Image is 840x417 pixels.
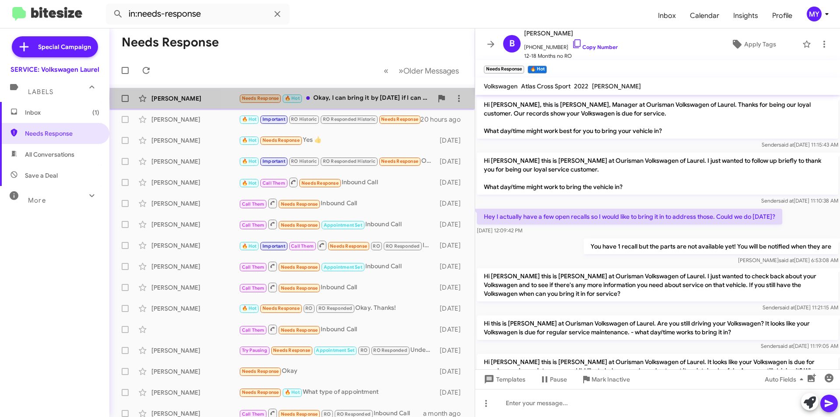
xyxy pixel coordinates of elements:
div: Yes 👍 [239,135,435,145]
span: RO [324,411,331,417]
span: Try Pausing [242,347,267,353]
div: Inbound Call [239,219,435,230]
span: [PHONE_NUMBER] [524,39,618,52]
span: said at [779,141,794,148]
div: [PERSON_NAME] [151,388,239,397]
button: Templates [475,371,532,387]
div: Inbound Call [239,261,435,272]
div: [DATE] [435,199,468,208]
span: Needs Response [262,137,300,143]
span: 12-18 Months no RO [524,52,618,60]
span: B [509,37,515,51]
div: [PERSON_NAME] [151,367,239,376]
span: RO [373,243,380,249]
span: RO Historic [291,158,317,164]
button: Apply Tags [708,36,798,52]
span: Special Campaign [38,42,91,51]
span: Older Messages [403,66,459,76]
span: RO Responded [386,243,420,249]
span: Needs Response [25,129,99,138]
span: RO [360,347,367,353]
div: Okay, I can bring it by [DATE] if I can have car back by 4pm or [DATE] [239,93,433,103]
div: [DATE] [435,262,468,271]
span: [DATE] 12:09:42 PM [477,227,522,234]
span: Important [262,158,285,164]
span: Sender [DATE] 11:19:05 AM [761,343,838,349]
a: Special Campaign [12,36,98,57]
span: Needs Response [242,389,279,395]
span: Call Them [242,285,265,291]
span: 🔥 Hot [242,180,257,186]
span: RO Responded Historic [323,158,375,164]
p: Hi [PERSON_NAME] this is [PERSON_NAME] at Ourisman Volkswagen of Laurel. It looks like your Volks... [477,354,838,387]
div: [DATE] [435,346,468,355]
span: Appointment Set [324,222,362,228]
div: [PERSON_NAME] [151,346,239,355]
span: Sender [DATE] 11:15:43 AM [762,141,838,148]
button: Pause [532,371,574,387]
span: Needs Response [242,368,279,374]
span: Insights [726,3,765,28]
input: Search [106,4,290,25]
span: Needs Response [242,95,279,101]
span: Needs Response [381,116,418,122]
span: said at [779,257,794,263]
div: 20 hours ago [420,115,468,124]
div: [DATE] [435,388,468,397]
span: Needs Response [281,327,318,333]
span: Pause [550,371,567,387]
span: RO Responded [337,411,371,417]
div: [DATE] [435,220,468,229]
span: Apply Tags [744,36,776,52]
div: [PERSON_NAME] [151,94,239,103]
p: Hi [PERSON_NAME] this is [PERSON_NAME] at Ourisman Volkswagen of Laurel. I just wanted to follow ... [477,153,838,195]
div: Okay. Thanks! [239,303,435,313]
a: Profile [765,3,799,28]
div: [DATE] [435,283,468,292]
div: Inbound Call [239,282,435,293]
span: Needs Response [281,222,318,228]
button: Auto Fields [758,371,814,387]
div: [DATE] [435,157,468,166]
div: [PERSON_NAME] [151,115,239,124]
span: 🔥 Hot [242,305,257,311]
span: RO Historic [291,116,317,122]
span: Auto Fields [765,371,807,387]
div: SERVICE: Volkswagen Laurel [10,65,99,74]
div: Inbound Call [239,177,435,188]
div: [PERSON_NAME] [151,283,239,292]
span: Call Them [242,201,265,207]
div: Okay, see you then [239,156,435,166]
span: Appointment Set [316,347,354,353]
p: Hi [PERSON_NAME] this is [PERSON_NAME] at Ourisman Volkswagen of Laurel. I just wanted to check b... [477,268,838,301]
p: You have 1 recall but the parts are not available yet! You will be notified when they are [584,238,838,254]
div: [PERSON_NAME] [151,199,239,208]
span: 🔥 Hot [242,137,257,143]
a: Inbox [651,3,683,28]
div: What type of appointment [239,387,435,397]
span: Important [262,116,285,122]
div: [DATE] [435,325,468,334]
span: Needs Response [273,347,310,353]
span: Needs Response [281,201,318,207]
span: RO Responded [373,347,407,353]
span: All Conversations [25,150,74,159]
span: RO Responded [318,305,352,311]
span: said at [778,343,793,349]
div: Inbound Call [239,198,435,209]
div: Understood. It will probably be the next 2 weeks, I'm still under 142K. [239,345,435,355]
span: Needs Response [381,158,418,164]
button: Mark Inactive [574,371,637,387]
span: (1) [92,108,99,117]
button: MY [799,7,830,21]
span: Atlas Cross Sport [521,82,570,90]
div: [PERSON_NAME] [151,157,239,166]
span: Calendar [683,3,726,28]
span: Needs Response [262,305,300,311]
span: Call Them [242,264,265,270]
span: RO Responded Historic [323,116,375,122]
span: Needs Response [301,180,339,186]
span: Volkswagen [484,82,518,90]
